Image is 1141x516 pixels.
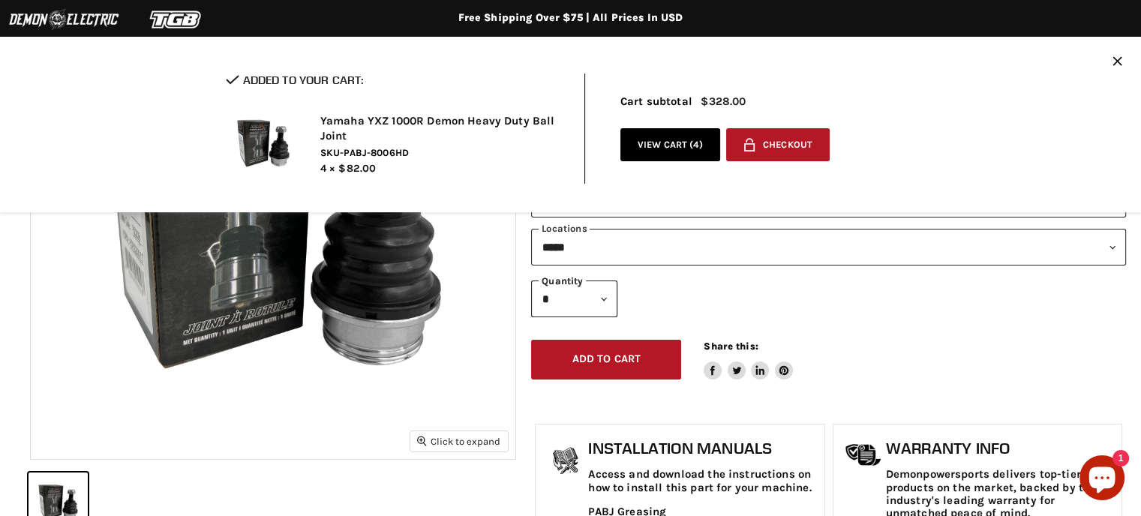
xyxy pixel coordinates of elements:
form: cart checkout [720,128,830,167]
span: 4 [693,139,699,150]
select: Quantity [531,280,617,317]
span: 4 × [320,162,335,175]
span: SKU-PABJ-8006HD [320,146,562,160]
span: $82.00 [338,162,376,175]
button: Click to expand [410,431,508,451]
p: Access and download the instructions on how to install this part for your machine. [588,468,816,494]
h1: Warranty Info [886,439,1114,457]
img: Yamaha YXZ 1000R Demon Heavy Duty Ball Joint [226,106,301,181]
button: Checkout [726,128,830,162]
span: $328.00 [701,95,746,108]
aside: Share this: [704,340,793,379]
h2: Added to your cart: [226,73,562,86]
button: Close [1112,56,1122,69]
h1: Installation Manuals [588,439,816,457]
h2: Yamaha YXZ 1000R Demon Heavy Duty Ball Joint [320,114,562,143]
span: Click to expand [417,436,500,447]
select: keys [531,229,1126,265]
button: Add to cart [531,340,681,379]
span: Share this: [704,340,758,352]
img: TGB Logo 2 [120,5,233,34]
img: install_manual-icon.png [547,443,584,481]
span: Checkout [763,139,812,151]
inbox-online-store-chat: Shopify online store chat [1075,455,1129,504]
img: Demon Electric Logo 2 [8,5,120,34]
a: View cart (4) [620,128,721,162]
span: Add to cart [572,352,641,365]
span: Cart subtotal [620,94,692,108]
img: warranty-icon.png [845,443,882,466]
